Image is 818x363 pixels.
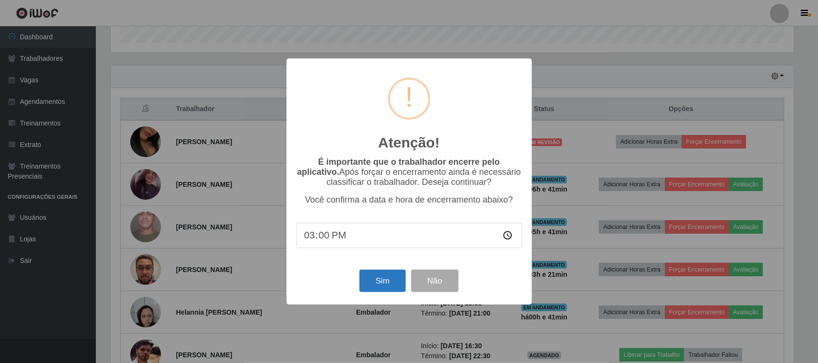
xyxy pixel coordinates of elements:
p: Você confirma a data e hora de encerramento abaixo? [296,195,522,205]
h2: Atenção! [378,134,439,151]
p: Após forçar o encerramento ainda é necessário classificar o trabalhador. Deseja continuar? [296,157,522,187]
b: É importante que o trabalhador encerre pelo aplicativo. [297,157,500,177]
button: Sim [359,270,406,292]
button: Não [411,270,459,292]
